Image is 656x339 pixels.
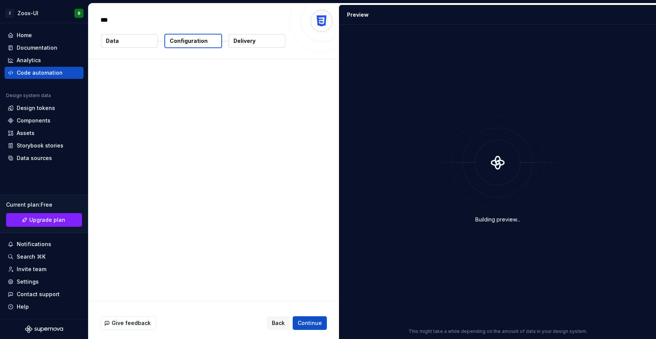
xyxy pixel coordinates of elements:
div: Preview [347,11,369,19]
button: Data [101,34,158,48]
a: Storybook stories [5,140,84,152]
div: Search ⌘K [17,253,46,261]
a: Upgrade plan [6,213,82,227]
button: Help [5,301,84,313]
button: Search ⌘K [5,251,84,263]
a: Design tokens [5,102,84,114]
div: Analytics [17,56,41,64]
div: Current plan : Free [6,201,82,209]
button: ZZoox-UIB [2,5,87,21]
div: B [78,10,80,16]
div: Home [17,31,32,39]
div: Settings [17,278,39,286]
a: Documentation [5,42,84,54]
a: Settings [5,276,84,288]
div: Components [17,117,50,124]
a: Assets [5,127,84,139]
button: Configuration [164,34,222,48]
svg: Supernova Logo [25,325,63,333]
span: Back [272,319,285,327]
div: Invite team [17,265,46,273]
button: Notifications [5,238,84,250]
div: Code automation [17,69,63,77]
div: Building preview... [475,216,520,223]
a: Invite team [5,263,84,275]
button: Give feedback [101,316,156,330]
a: Data sources [5,152,84,164]
p: This might take a while depending on the amount of data in your design system. [408,328,587,334]
div: Design tokens [17,104,55,112]
button: Continue [293,316,327,330]
p: Configuration [170,37,208,45]
div: Help [17,303,29,311]
span: Upgrade plan [29,216,65,224]
span: Continue [298,319,322,327]
div: Zoox-UI [17,9,38,17]
button: Back [267,316,290,330]
div: Notifications [17,240,51,248]
a: Analytics [5,54,84,66]
button: Delivery [229,34,285,48]
p: Delivery [233,37,255,45]
a: Code automation [5,67,84,79]
a: Home [5,29,84,41]
div: Contact support [17,290,60,298]
p: Data [106,37,119,45]
a: Components [5,115,84,127]
div: Assets [17,129,35,137]
div: Documentation [17,44,57,52]
div: Storybook stories [17,142,63,149]
span: Give feedback [112,319,151,327]
div: Data sources [17,154,52,162]
div: Design system data [6,93,51,99]
div: Z [5,9,14,18]
button: Contact support [5,288,84,300]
